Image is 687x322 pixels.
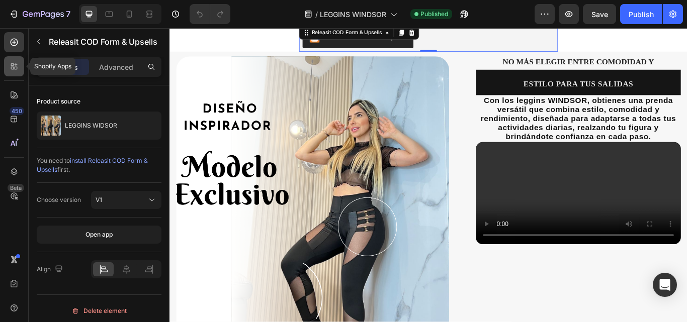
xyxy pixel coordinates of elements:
button: V1 [91,191,161,209]
div: Undo/Redo [190,4,230,24]
strong: ESTILO PARA TUS SALIDAS [412,60,541,70]
span: / [315,9,318,20]
div: Beta [8,184,24,192]
button: Delete element [37,303,161,319]
div: Open Intercom Messenger [653,273,677,297]
img: product feature img [41,116,61,136]
video: Video [357,133,596,253]
span: Published [420,10,448,19]
div: Publish [629,9,654,20]
div: Align [37,263,65,276]
p: Settings [50,62,78,72]
div: Open app [85,230,113,239]
p: Releasit COD Form & Upsells [49,36,157,48]
div: You need to first. [37,156,161,174]
iframe: Design area [169,28,687,322]
span: V1 [96,196,102,203]
button: 7 [4,4,75,24]
div: Choose version [37,195,81,204]
p: 7 [66,8,70,20]
p: Advanced [99,62,133,72]
strong: Con los leggins WINDSOR, obtienes una prenda versátil que combina estilo, comodidad y rendimiento... [363,79,590,132]
button: Publish [620,4,662,24]
strong: NO MÁS ELEGIR ENTRE COMODIDAD Y [388,34,565,44]
div: Delete element [71,305,127,317]
div: 450 [10,107,24,115]
span: Save [591,10,608,19]
div: Product source [37,97,80,106]
span: LEGGINS WINDSOR [320,9,386,20]
p: LEGGINS WIDSOR [65,122,117,129]
span: install Releasit COD Form & Upsells [37,157,148,173]
button: Save [583,4,616,24]
button: Open app [37,226,161,244]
